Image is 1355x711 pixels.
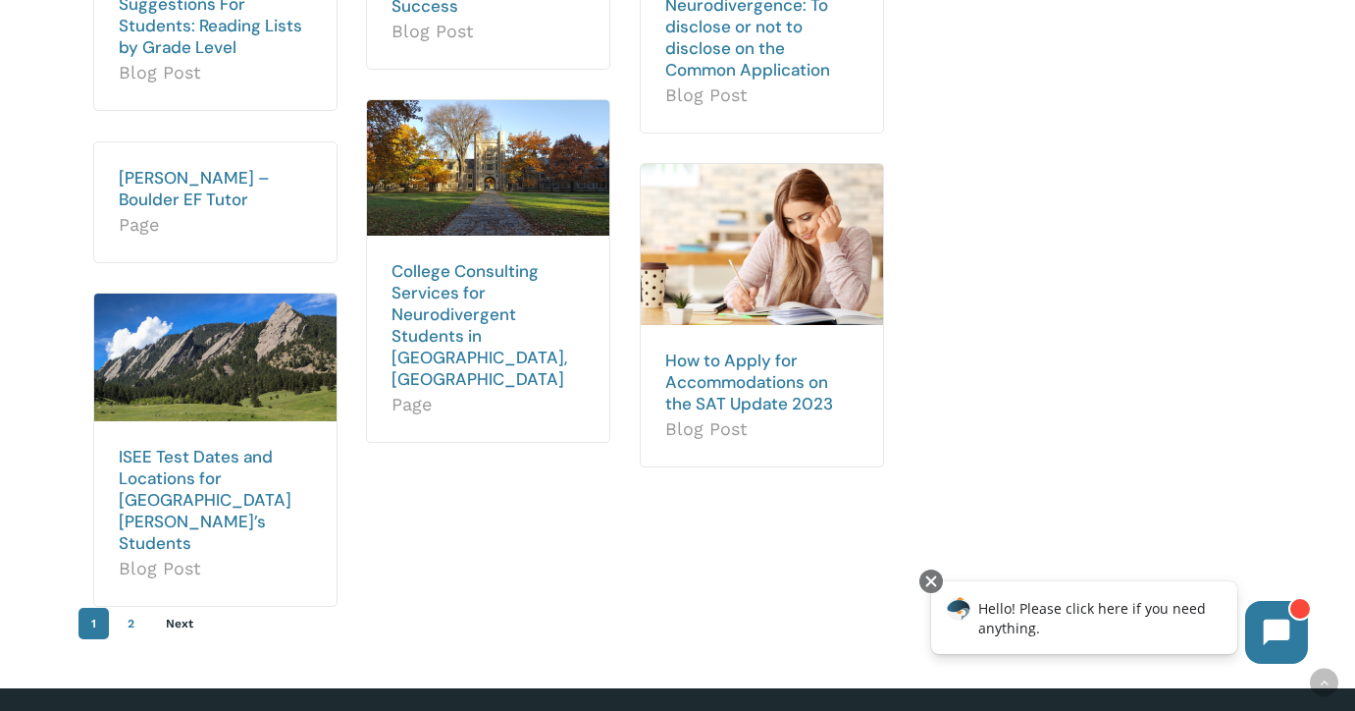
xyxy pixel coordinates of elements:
a: How to Apply for Accommodations on the SAT Update 2023 [665,350,833,414]
span: Page [391,393,585,416]
a: ISEE Test Dates and Locations for [GEOGRAPHIC_DATA][PERSON_NAME]’s Students [119,446,291,554]
span: Blog Post [119,61,312,84]
nav: Pagination Navigation [78,608,899,639]
span: Blog Post [119,557,312,580]
a: Next [153,608,206,639]
a: [PERSON_NAME] – Boulder EF Tutor [119,167,270,210]
span: Blog Post [665,417,859,441]
a: Page 2 [115,608,147,639]
span: Blog Post [665,83,859,107]
iframe: Chatbot [911,566,1328,684]
a: College Consulting Services for Neurodivergent Students in [GEOGRAPHIC_DATA], [GEOGRAPHIC_DATA] [391,260,567,390]
span: Page 1 [78,608,109,639]
span: Blog Post [391,20,585,43]
span: Page [119,213,312,237]
img: University,Of,Michigan [367,100,609,237]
